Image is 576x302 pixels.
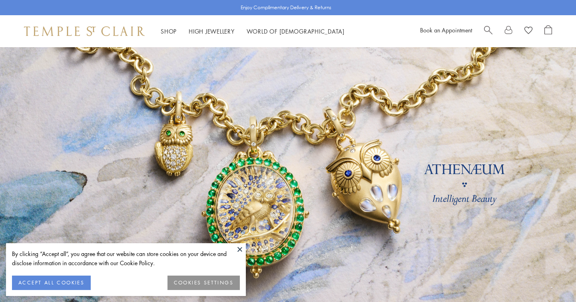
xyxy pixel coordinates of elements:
a: Open Shopping Bag [544,25,552,37]
a: ShopShop [161,27,177,35]
a: Search [484,25,492,37]
nav: Main navigation [161,26,345,36]
img: Temple St. Clair [24,26,145,36]
a: High JewelleryHigh Jewellery [189,27,235,35]
a: World of [DEMOGRAPHIC_DATA]World of [DEMOGRAPHIC_DATA] [247,27,345,35]
a: Book an Appointment [420,26,472,34]
button: ACCEPT ALL COOKIES [12,276,91,290]
a: View Wishlist [524,25,532,37]
button: COOKIES SETTINGS [167,276,240,290]
div: By clicking “Accept all”, you agree that our website can store cookies on your device and disclos... [12,249,240,268]
p: Enjoy Complimentary Delivery & Returns [241,4,331,12]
